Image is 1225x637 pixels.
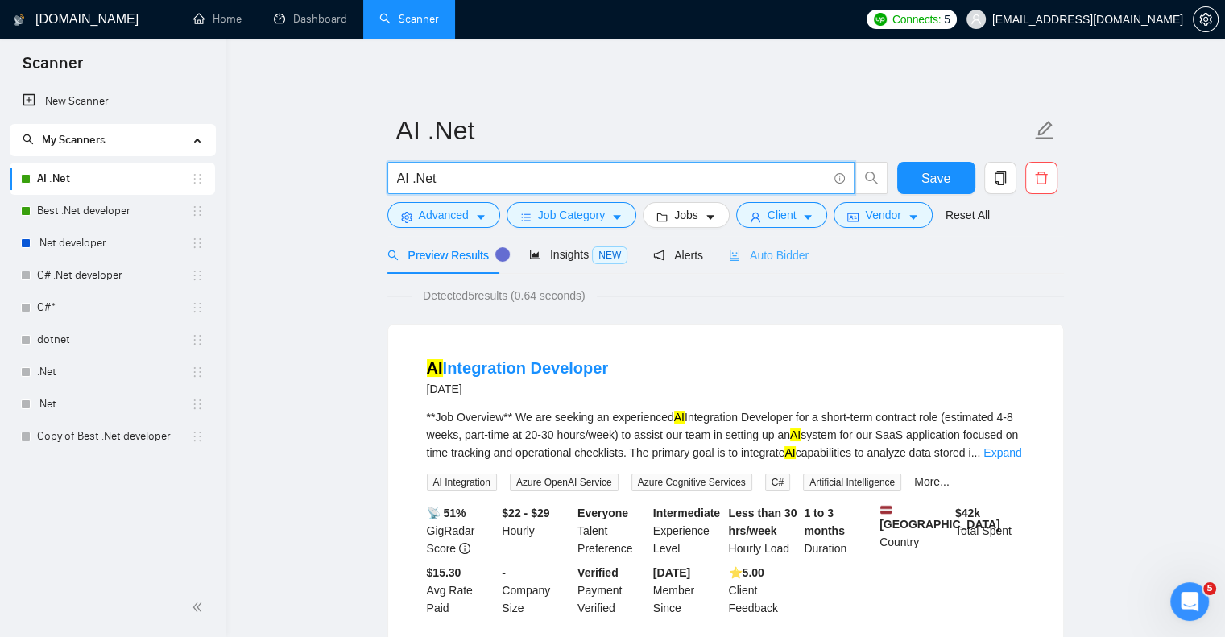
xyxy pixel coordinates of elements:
[499,564,574,617] div: Company Size
[847,211,859,223] span: idcard
[10,227,215,259] li: .Net developer
[191,205,204,217] span: holder
[631,474,752,491] span: Azure Cognitive Services
[191,398,204,411] span: holder
[23,133,106,147] span: My Scanners
[191,333,204,346] span: holder
[427,359,443,377] mark: AI
[427,474,497,491] span: AI Integration
[191,430,204,443] span: holder
[37,420,191,453] a: Copy of Best .Net developer
[427,408,1024,461] div: **Job Overview** We are seeking an experienced Integration Developer for a short-term contract ro...
[419,206,469,224] span: Advanced
[908,211,919,223] span: caret-down
[387,249,503,262] span: Preview Results
[765,474,790,491] span: C#
[784,446,795,459] mark: AI
[653,249,703,262] span: Alerts
[191,237,204,250] span: holder
[650,564,726,617] div: Member Since
[1194,13,1218,26] span: setting
[191,269,204,282] span: holder
[952,504,1028,557] div: Total Spent
[10,356,215,388] li: .Net
[401,211,412,223] span: setting
[10,52,96,85] span: Scanner
[801,504,876,557] div: Duration
[427,379,609,399] div: [DATE]
[397,168,827,188] input: Search Freelance Jobs...
[37,324,191,356] a: dotnet
[880,504,892,515] img: 🇱🇻
[656,211,668,223] span: folder
[23,134,34,145] span: search
[529,248,627,261] span: Insights
[984,162,1016,194] button: copy
[10,324,215,356] li: dotnet
[834,173,845,184] span: info-circle
[726,504,801,557] div: Hourly Load
[1203,582,1216,595] span: 5
[944,10,950,28] span: 5
[424,564,499,617] div: Avg Rate Paid
[955,507,980,519] b: $ 42k
[37,259,191,292] a: C# .Net developer
[726,564,801,617] div: Client Feedback
[427,566,461,579] b: $15.30
[520,211,532,223] span: bars
[502,507,549,519] b: $22 - $29
[856,171,887,185] span: search
[427,507,466,519] b: 📡 51%
[499,504,574,557] div: Hourly
[736,202,828,228] button: userClientcaret-down
[396,110,1031,151] input: Scanner name...
[970,14,982,25] span: user
[750,211,761,223] span: user
[538,206,605,224] span: Job Category
[574,504,650,557] div: Talent Preference
[971,446,981,459] span: ...
[459,543,470,554] span: info-circle
[729,507,797,537] b: Less than 30 hrs/week
[1170,582,1209,621] iframe: Intercom live chat
[37,195,191,227] a: Best .Net developer
[876,504,952,557] div: Country
[510,474,619,491] span: Azure OpenAI Service
[834,202,932,228] button: idcardVendorcaret-down
[921,168,950,188] span: Save
[577,566,619,579] b: Verified
[427,359,609,377] a: AIIntegration Developer
[192,599,208,615] span: double-left
[705,211,716,223] span: caret-down
[387,250,399,261] span: search
[10,420,215,453] li: Copy of Best .Net developer
[804,507,845,537] b: 1 to 3 months
[874,13,887,26] img: upwork-logo.png
[650,504,726,557] div: Experience Level
[379,12,439,26] a: searchScanner
[10,388,215,420] li: .Net
[191,366,204,378] span: holder
[729,250,740,261] span: robot
[1034,120,1055,141] span: edit
[1193,13,1219,26] a: setting
[23,85,202,118] a: New Scanner
[729,249,809,262] span: Auto Bidder
[412,287,597,304] span: Detected 5 results (0.64 seconds)
[10,259,215,292] li: C# .Net developer
[577,507,628,519] b: Everyone
[892,10,941,28] span: Connects:
[729,566,764,579] b: ⭐️ 5.00
[611,211,623,223] span: caret-down
[592,246,627,264] span: NEW
[653,566,690,579] b: [DATE]
[274,12,347,26] a: dashboardDashboard
[529,249,540,260] span: area-chart
[502,566,506,579] b: -
[37,388,191,420] a: .Net
[14,7,25,33] img: logo
[37,163,191,195] a: AI .Net
[674,411,685,424] mark: AI
[985,171,1016,185] span: copy
[495,247,510,262] div: Tooltip anchor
